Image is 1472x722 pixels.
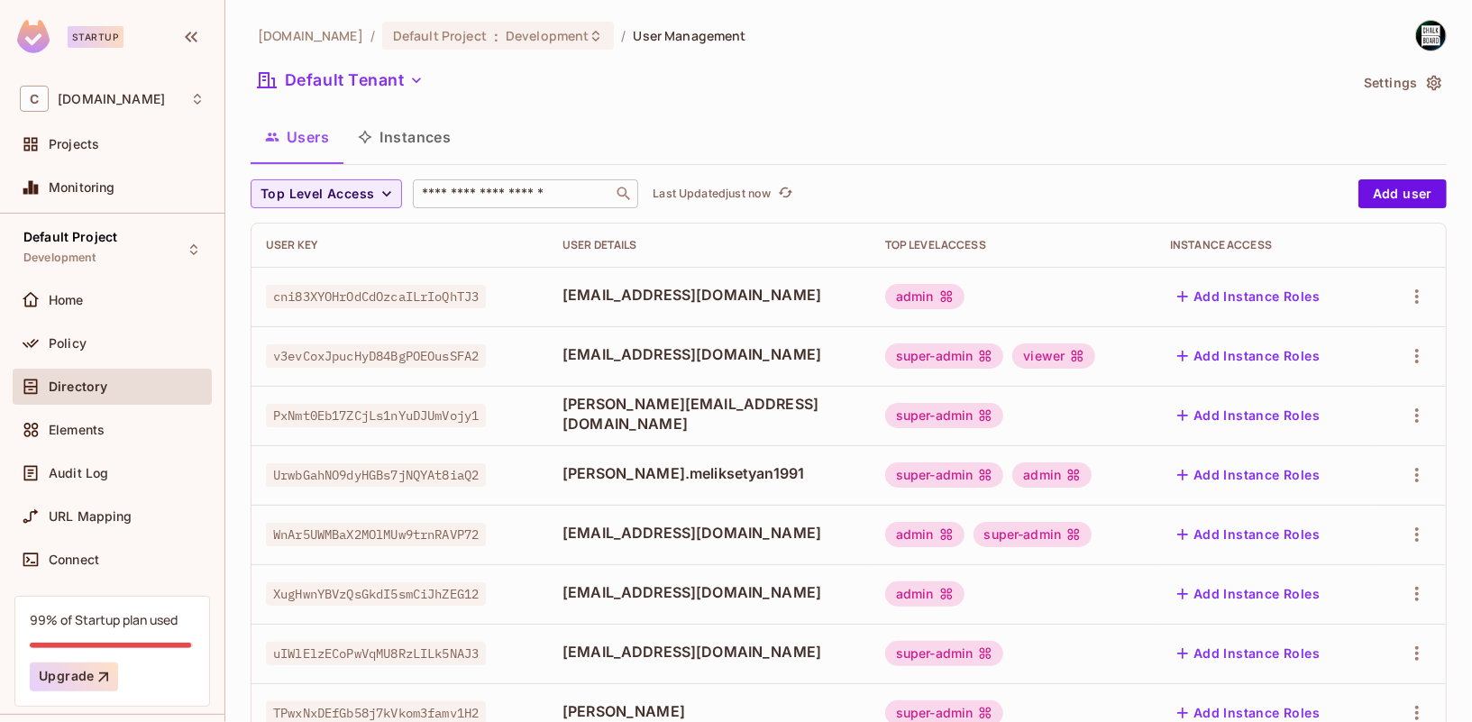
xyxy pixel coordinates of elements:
[20,86,49,112] span: C
[30,663,118,691] button: Upgrade
[251,66,431,95] button: Default Tenant
[23,230,117,244] span: Default Project
[258,27,363,44] span: the active workspace
[266,238,534,252] div: User Key
[1170,639,1327,668] button: Add Instance Roles
[266,344,486,368] span: v3evCoxJpucHyD84BgPOEOusSFA2
[974,522,1093,547] div: super-admin
[1012,462,1092,488] div: admin
[1416,21,1446,50] img: William Connelly
[49,180,115,195] span: Monitoring
[1358,179,1447,208] button: Add user
[778,185,793,203] span: refresh
[30,611,178,628] div: 99% of Startup plan used
[251,114,343,160] button: Users
[370,27,375,44] li: /
[1170,401,1327,430] button: Add Instance Roles
[562,642,856,662] span: [EMAIL_ADDRESS][DOMAIN_NAME]
[653,187,771,201] p: Last Updated just now
[885,238,1141,252] div: Top Level Access
[266,285,486,308] span: cni83XYOHrOdCdOzcaILrIoQhTJ3
[885,581,965,607] div: admin
[1357,69,1447,97] button: Settings
[49,466,108,480] span: Audit Log
[562,394,856,434] span: [PERSON_NAME][EMAIL_ADDRESS][DOMAIN_NAME]
[266,642,486,665] span: uIWlElzECoPwVqMU8RzLILk5NAJ3
[266,582,486,606] span: XugHwnYBVzQsGkdI5smCiJhZEG12
[562,344,856,364] span: [EMAIL_ADDRESS][DOMAIN_NAME]
[506,27,589,44] span: Development
[1012,343,1095,369] div: viewer
[562,582,856,602] span: [EMAIL_ADDRESS][DOMAIN_NAME]
[49,137,99,151] span: Projects
[393,27,487,44] span: Default Project
[49,379,107,394] span: Directory
[1170,238,1363,252] div: Instance Access
[885,403,1004,428] div: super-admin
[885,462,1004,488] div: super-admin
[621,27,626,44] li: /
[49,509,133,524] span: URL Mapping
[885,522,965,547] div: admin
[343,114,465,160] button: Instances
[771,183,796,205] span: Click to refresh data
[1170,520,1327,549] button: Add Instance Roles
[562,463,856,483] span: [PERSON_NAME].meliksetyan1991
[774,183,796,205] button: refresh
[1170,342,1327,370] button: Add Instance Roles
[562,285,856,305] span: [EMAIL_ADDRESS][DOMAIN_NAME]
[23,251,96,265] span: Development
[261,183,374,206] span: Top Level Access
[49,293,84,307] span: Home
[266,463,486,487] span: UrwbGahNO9dyHGBs7jNQYAt8iaQ2
[493,29,499,43] span: :
[58,92,165,106] span: Workspace: chalkboard.io
[1170,282,1327,311] button: Add Instance Roles
[562,523,856,543] span: [EMAIL_ADDRESS][DOMAIN_NAME]
[49,553,99,567] span: Connect
[562,238,856,252] div: User Details
[266,523,486,546] span: WnAr5UWMBaX2MOlMUw9trnRAVP72
[17,20,50,53] img: SReyMgAAAABJRU5ErkJggg==
[634,27,746,44] span: User Management
[49,423,105,437] span: Elements
[251,179,402,208] button: Top Level Access
[49,336,87,351] span: Policy
[885,343,1004,369] div: super-admin
[1170,580,1327,608] button: Add Instance Roles
[266,404,486,427] span: PxNmt0Eb17ZCjLs1nYuDJUmVojy1
[885,284,965,309] div: admin
[562,701,856,721] span: [PERSON_NAME]
[885,641,1004,666] div: super-admin
[1170,461,1327,489] button: Add Instance Roles
[68,26,123,48] div: Startup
